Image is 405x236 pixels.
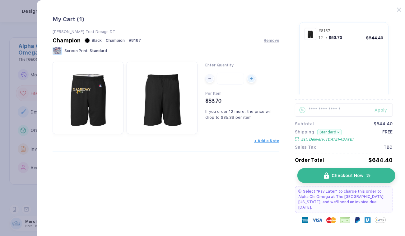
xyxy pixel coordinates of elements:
[375,214,386,225] img: Google Pay
[302,217,308,223] img: express
[53,16,279,23] div: My Cart ( 1 )
[329,35,342,40] span: $53.70
[53,37,81,44] div: Champion
[319,28,330,33] span: # 8187
[374,121,393,126] div: $644.40
[365,217,371,223] img: Venmo
[319,35,323,40] span: 12
[130,65,194,130] img: 2420fe92-fe01-465e-b25b-5b0fbbf7cc72_nt_back_1758038294259.jpg
[368,157,393,163] div: $644.40
[205,91,221,96] span: Per Item
[295,157,324,163] span: Order Total
[295,121,314,126] span: Subtotal
[53,47,62,55] img: Screen Print
[264,38,279,43] button: Remove
[354,217,361,223] img: Paypal
[295,145,316,150] span: Sales Tax
[301,137,353,142] span: Est. Delivery: [DATE]–[DATE]
[205,63,234,67] span: Enter Quantity
[205,98,221,104] span: $53.70
[312,215,322,225] img: visa
[325,35,328,40] span: x
[56,65,120,130] img: 2420fe92-fe01-465e-b25b-5b0fbbf7cc72_nt_front_1758038294255.jpg
[305,29,315,39] img: 2420fe92-fe01-465e-b25b-5b0fbbf7cc72_nt_front_1758038294255.jpg
[92,38,102,43] span: Black
[53,29,279,34] div: [PERSON_NAME] Test Design DT
[366,173,371,179] img: icon
[297,168,395,183] button: iconCheckout Nowicon
[332,173,363,178] span: Checkout Now
[375,108,393,113] div: Apply
[298,190,301,193] img: pay later
[317,129,342,135] button: Standard
[254,139,279,143] button: + Add a Note
[90,49,107,53] span: Standard
[384,145,393,150] span: TBD
[324,172,329,179] img: icon
[340,217,350,223] img: cheque
[205,109,272,120] span: If you order 12 more, the price will drop to $35.38 per item.
[366,36,383,40] div: $644.40
[106,38,125,43] span: Champion
[326,215,336,225] img: master-card
[382,129,393,142] span: FREE
[295,186,393,213] div: Select "Pay Later" to charge this order to Alpha Chi Omega at The [GEOGRAPHIC_DATA][US_STATE], an...
[367,104,393,117] button: Apply
[295,129,314,135] span: Shipping
[64,49,89,53] span: Screen Print :
[129,38,141,43] span: # 8187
